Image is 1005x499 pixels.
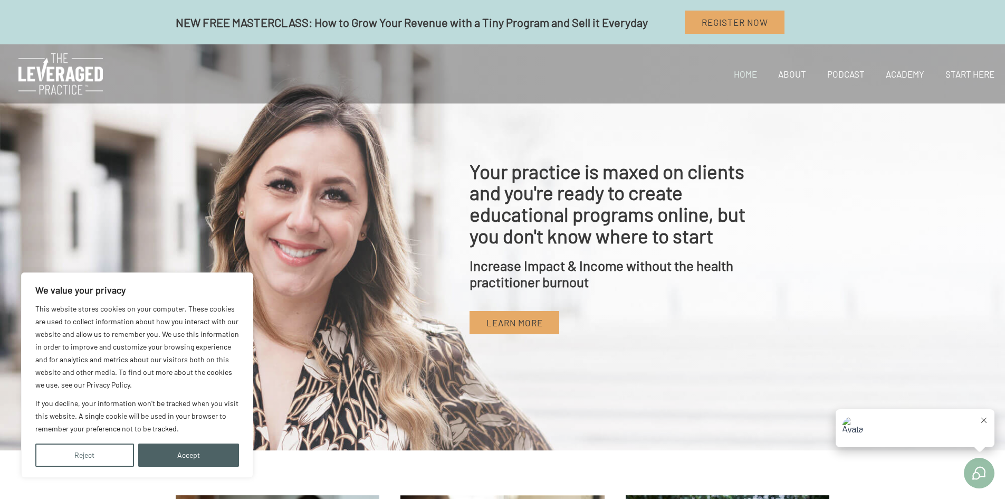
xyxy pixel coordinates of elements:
span: Register Now [702,17,768,27]
div: We value your privacy [21,272,253,478]
span: Your practice is maxed on clients and you're ready to create educational programs online, but you... [470,159,745,247]
a: Podcast [817,56,875,92]
span: Increase Impact & Income without the health practitioner burnout [470,257,733,290]
a: Home [723,56,768,92]
a: Learn More [470,311,559,334]
button: Accept [138,444,240,467]
a: Register Now [685,11,784,34]
span: NEW FREE MASTERCLASS: How to Grow Your Revenue with a Tiny Program and Sell it Everyday [176,15,648,29]
p: This website stores cookies on your computer. These cookies are used to collect information about... [35,303,239,391]
button: Reject [35,444,134,467]
a: Start Here [935,56,1005,92]
a: Academy [875,56,935,92]
img: The Leveraged Practice [18,53,103,95]
nav: Site Navigation [715,56,1005,92]
p: We value your privacy [35,284,239,296]
span: Learn More [486,317,543,328]
p: If you decline, your information won’t be tracked when you visit this website. A single cookie wi... [35,397,239,435]
a: About [768,56,817,92]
